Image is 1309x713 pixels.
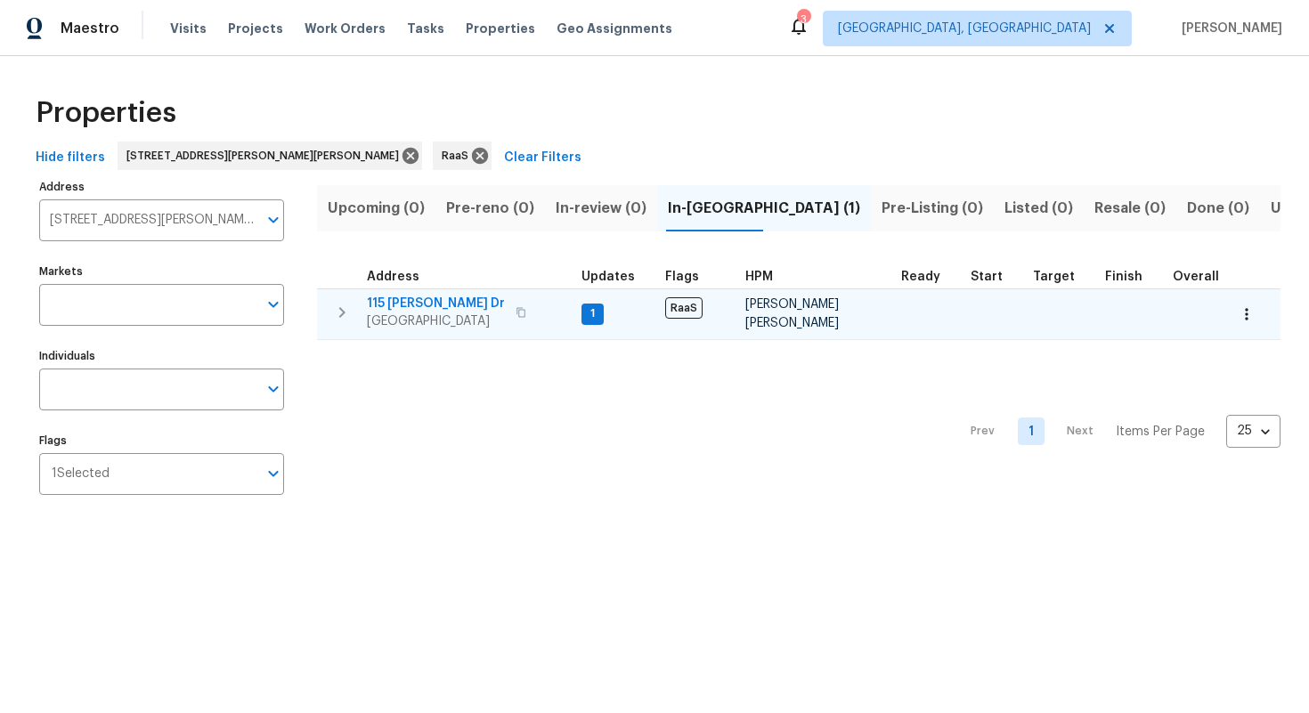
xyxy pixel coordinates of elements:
label: Markets [39,266,284,277]
span: Work Orders [305,20,386,37]
span: In-review (0) [556,196,646,221]
span: Hide filters [36,147,105,169]
span: Flags [665,271,699,283]
span: Properties [36,104,176,122]
span: Listed (0) [1004,196,1073,221]
span: [PERSON_NAME] [1175,20,1282,37]
label: Address [39,182,284,192]
span: Target [1033,271,1075,283]
button: Open [261,461,286,486]
span: Updates [581,271,635,283]
button: Open [261,207,286,232]
span: 1 [583,306,602,321]
span: Maestro [61,20,119,37]
span: Projects [228,20,283,37]
a: Goto page 1 [1018,417,1045,445]
span: Properties [466,20,535,37]
span: RaaS [442,147,476,165]
span: HPM [745,271,773,283]
button: Hide filters [28,142,112,174]
p: Items Per Page [1116,423,1205,441]
div: 3 [797,11,809,28]
nav: Pagination Navigation [954,351,1281,513]
span: Geo Assignments [557,20,672,37]
span: Clear Filters [504,147,581,169]
span: Done (0) [1187,196,1249,221]
div: Actual renovation start date [971,271,1019,283]
div: Target renovation project end date [1033,271,1091,283]
div: Projected renovation finish date [1105,271,1159,283]
div: Days past target finish date [1173,271,1235,283]
span: [STREET_ADDRESS][PERSON_NAME][PERSON_NAME] [126,147,406,165]
span: In-[GEOGRAPHIC_DATA] (1) [668,196,860,221]
span: Upcoming (0) [328,196,425,221]
span: Visits [170,20,207,37]
div: RaaS [433,142,492,170]
label: Flags [39,435,284,446]
span: Resale (0) [1094,196,1166,221]
span: [GEOGRAPHIC_DATA] [367,312,505,330]
span: Overall [1173,271,1219,283]
button: Open [261,377,286,401]
div: 25 [1226,408,1281,454]
span: [GEOGRAPHIC_DATA], [GEOGRAPHIC_DATA] [838,20,1091,37]
span: Pre-reno (0) [446,196,534,221]
span: Ready [901,271,940,283]
div: Earliest renovation start date (first business day after COE or Checkout) [901,271,956,283]
span: [PERSON_NAME] [PERSON_NAME] [745,298,839,328]
div: [STREET_ADDRESS][PERSON_NAME][PERSON_NAME] [118,142,422,170]
span: Finish [1105,271,1142,283]
span: RaaS [665,297,703,319]
span: Pre-Listing (0) [882,196,983,221]
span: 115 [PERSON_NAME] Dr [367,295,505,312]
span: Start [971,271,1003,283]
button: Clear Filters [497,142,589,174]
span: Tasks [407,22,444,35]
label: Individuals [39,351,284,361]
span: 1 Selected [52,466,110,482]
button: Open [261,292,286,317]
span: Address [367,271,419,283]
